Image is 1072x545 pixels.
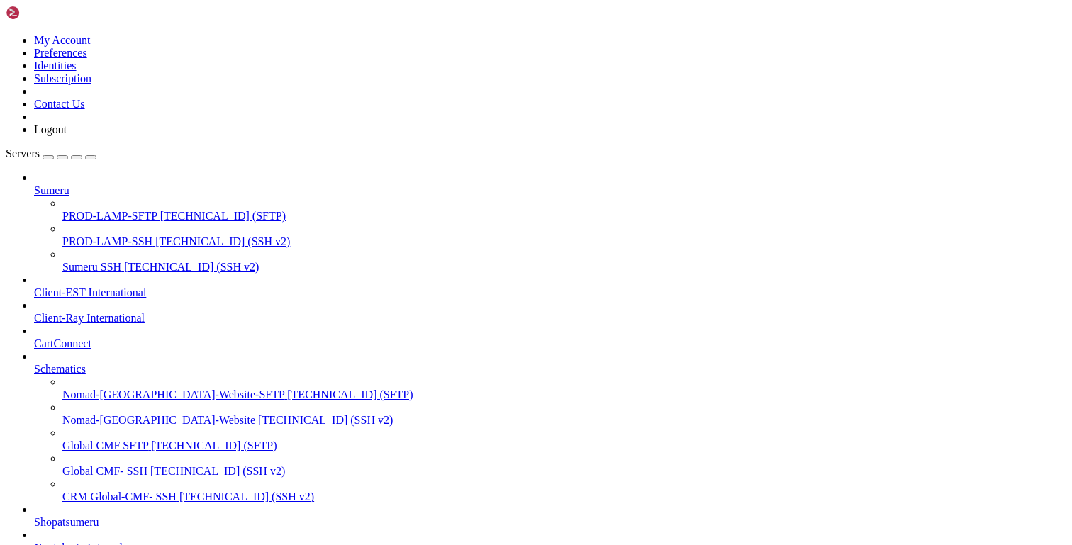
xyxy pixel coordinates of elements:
[34,299,1066,325] li: Client-Ray International
[6,6,87,20] img: Shellngn
[34,312,145,324] span: Client-Ray International
[34,337,91,349] span: CartConnect
[62,376,1066,401] li: Nomad-[GEOGRAPHIC_DATA]-Website-SFTP [TECHNICAL_ID] (SFTP)
[62,490,1066,503] a: CRM Global-CMF- SSH [TECHNICAL_ID] (SSH v2)
[151,439,277,451] span: [TECHNICAL_ID] (SFTP)
[34,98,85,110] a: Contact Us
[62,197,1066,223] li: PROD-LAMP-SFTP [TECHNICAL_ID] (SFTP)
[6,147,40,159] span: Servers
[160,210,286,222] span: [TECHNICAL_ID] (SFTP)
[62,465,1066,478] a: Global CMF- SSH [TECHNICAL_ID] (SSH v2)
[62,223,1066,248] li: PROD-LAMP-SSH [TECHNICAL_ID] (SSH v2)
[62,439,148,451] span: Global CMF SFTP
[62,478,1066,503] li: CRM Global-CMF- SSH [TECHNICAL_ID] (SSH v2)
[34,312,1066,325] a: Client-Ray International
[34,123,67,135] a: Logout
[62,261,121,273] span: Sumeru SSH
[62,414,1066,427] a: Nomad-[GEOGRAPHIC_DATA]-Website [TECHNICAL_ID] (SSH v2)
[34,72,91,84] a: Subscription
[124,261,259,273] span: [TECHNICAL_ID] (SSH v2)
[34,172,1066,274] li: Sumeru
[34,363,86,375] span: Schematics
[34,286,146,298] span: Client-EST International
[62,401,1066,427] li: Nomad-[GEOGRAPHIC_DATA]-Website [TECHNICAL_ID] (SSH v2)
[62,439,1066,452] a: Global CMF SFTP [TECHNICAL_ID] (SFTP)
[287,388,413,400] span: [TECHNICAL_ID] (SFTP)
[62,235,1066,248] a: PROD-LAMP-SSH [TECHNICAL_ID] (SSH v2)
[34,325,1066,350] li: CartConnect
[34,516,99,528] span: Shopatsumeru
[34,34,91,46] a: My Account
[34,516,1066,529] a: Shopatsumeru
[62,210,157,222] span: PROD-LAMP-SFTP
[155,235,290,247] span: [TECHNICAL_ID] (SSH v2)
[62,490,177,502] span: CRM Global-CMF- SSH
[179,490,314,502] span: [TECHNICAL_ID] (SSH v2)
[62,248,1066,274] li: Sumeru SSH [TECHNICAL_ID] (SSH v2)
[62,427,1066,452] li: Global CMF SFTP [TECHNICAL_ID] (SFTP)
[34,503,1066,529] li: Shopatsumeru
[62,465,147,477] span: Global CMF- SSH
[34,60,77,72] a: Identities
[34,184,69,196] span: Sumeru
[62,388,284,400] span: Nomad-[GEOGRAPHIC_DATA]-Website-SFTP
[34,286,1066,299] a: Client-EST International
[34,363,1066,376] a: Schematics
[62,452,1066,478] li: Global CMF- SSH [TECHNICAL_ID] (SSH v2)
[62,235,152,247] span: PROD-LAMP-SSH
[6,147,96,159] a: Servers
[34,274,1066,299] li: Client-EST International
[62,261,1066,274] a: Sumeru SSH [TECHNICAL_ID] (SSH v2)
[258,414,393,426] span: [TECHNICAL_ID] (SSH v2)
[62,210,1066,223] a: PROD-LAMP-SFTP [TECHNICAL_ID] (SFTP)
[150,465,285,477] span: [TECHNICAL_ID] (SSH v2)
[34,350,1066,503] li: Schematics
[62,414,255,426] span: Nomad-[GEOGRAPHIC_DATA]-Website
[34,47,87,59] a: Preferences
[62,388,1066,401] a: Nomad-[GEOGRAPHIC_DATA]-Website-SFTP [TECHNICAL_ID] (SFTP)
[34,184,1066,197] a: Sumeru
[34,337,1066,350] a: CartConnect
